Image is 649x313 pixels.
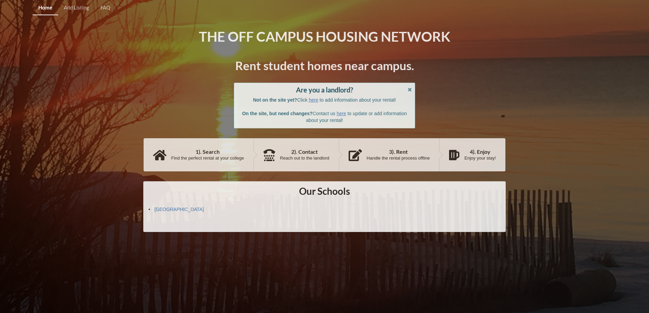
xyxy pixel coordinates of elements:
span: Contact us to update or add information about your rental! [242,111,407,123]
div: 2). Contact [280,149,329,154]
a: [GEOGRAPHIC_DATA] [154,207,204,212]
h1: Rent student homes near campus. [235,58,414,73]
h1: Our Schools [299,185,350,197]
div: Reach out to the landlord [280,155,329,161]
a: here [337,111,346,116]
a: Home [33,1,58,15]
div: Enjoy your stay! [464,155,496,161]
div: Handle the rental process offline [367,155,430,161]
a: FAQ [95,1,116,15]
span: Click to add information about your rental! [253,97,396,103]
b: Not on the site yet? [253,97,297,103]
div: 1). Search [171,149,244,154]
h1: The Off Campus Housing Network [199,28,450,45]
div: 3). Rent [367,149,430,154]
div: Are you a landlord? [241,86,408,93]
a: Add Listing [58,1,95,15]
div: Find the perfect rental at your college [171,155,244,161]
b: On the site, but need changes? [242,111,313,116]
a: here [309,97,318,103]
div: 4). Enjoy [464,149,496,154]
